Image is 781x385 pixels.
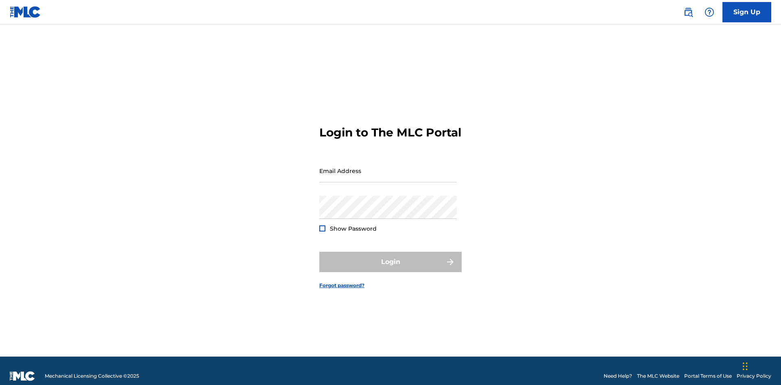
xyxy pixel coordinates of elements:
[722,2,771,22] a: Sign Up
[319,282,364,289] a: Forgot password?
[743,354,748,379] div: Drag
[45,372,139,380] span: Mechanical Licensing Collective © 2025
[637,372,679,380] a: The MLC Website
[10,371,35,381] img: logo
[701,4,718,20] div: Help
[10,6,41,18] img: MLC Logo
[737,372,771,380] a: Privacy Policy
[705,7,714,17] img: help
[604,372,632,380] a: Need Help?
[683,7,693,17] img: search
[680,4,696,20] a: Public Search
[740,346,781,385] iframe: Chat Widget
[330,225,377,232] span: Show Password
[319,125,461,140] h3: Login to The MLC Portal
[684,372,732,380] a: Portal Terms of Use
